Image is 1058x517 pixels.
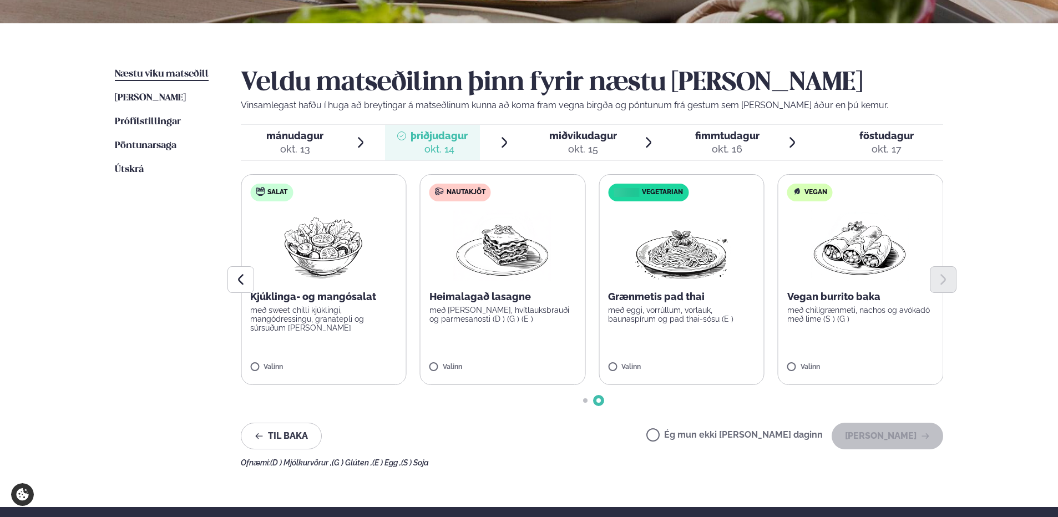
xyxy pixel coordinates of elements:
img: Vegan.svg [793,187,802,196]
img: Spagetti.png [632,210,730,281]
span: Pöntunarsaga [115,141,176,150]
span: Prófílstillingar [115,117,181,126]
span: Nautakjöt [447,188,485,197]
button: Til baka [241,423,322,449]
span: Næstu viku matseðill [115,69,209,79]
img: salad.svg [256,187,265,196]
div: okt. 15 [549,143,617,156]
p: með eggi, vorrúllum, vorlauk, baunaspírum og pad thai-sósu (E ) [608,306,755,323]
h2: Veldu matseðilinn þinn fyrir næstu [PERSON_NAME] [241,68,943,99]
div: okt. 14 [411,143,468,156]
div: okt. 13 [266,143,323,156]
div: okt. 17 [859,143,914,156]
img: Salad.png [275,210,373,281]
a: Næstu viku matseðill [115,68,209,81]
span: (D ) Mjólkurvörur , [270,458,332,467]
button: Next slide [930,266,956,293]
span: (S ) Soja [401,458,429,467]
p: með chilígrænmeti, nachos og avókadó með lime (S ) (G ) [787,306,934,323]
img: icon [611,187,641,198]
img: Enchilada.png [812,210,909,281]
p: Vegan burrito baka [787,290,934,303]
img: Lasagna.png [454,210,551,281]
span: miðvikudagur [549,130,617,141]
span: Go to slide 2 [596,398,601,403]
p: Kjúklinga- og mangósalat [250,290,397,303]
span: Útskrá [115,165,144,174]
p: með [PERSON_NAME], hvítlauksbrauði og parmesanosti (D ) (G ) (E ) [429,306,576,323]
span: þriðjudagur [411,130,468,141]
a: [PERSON_NAME] [115,92,186,105]
span: fimmtudagur [695,130,760,141]
a: Útskrá [115,163,144,176]
span: Vegetarian [642,188,683,197]
button: Previous slide [227,266,254,293]
span: (E ) Egg , [372,458,401,467]
p: Grænmetis pad thai [608,290,755,303]
span: (G ) Glúten , [332,458,372,467]
div: Ofnæmi: [241,458,943,467]
img: beef.svg [435,187,444,196]
span: Go to slide 1 [583,398,588,403]
a: Cookie settings [11,483,34,506]
span: Salat [267,188,287,197]
span: [PERSON_NAME] [115,93,186,103]
span: Vegan [804,188,827,197]
span: föstudagur [859,130,914,141]
span: mánudagur [266,130,323,141]
div: okt. 16 [695,143,760,156]
button: [PERSON_NAME] [832,423,943,449]
p: Vinsamlegast hafðu í huga að breytingar á matseðlinum kunna að koma fram vegna birgða og pöntunum... [241,99,943,112]
p: með sweet chilli kjúklingi, mangódressingu, granatepli og súrsuðum [PERSON_NAME] [250,306,397,332]
a: Pöntunarsaga [115,139,176,153]
p: Heimalagað lasagne [429,290,576,303]
a: Prófílstillingar [115,115,181,129]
